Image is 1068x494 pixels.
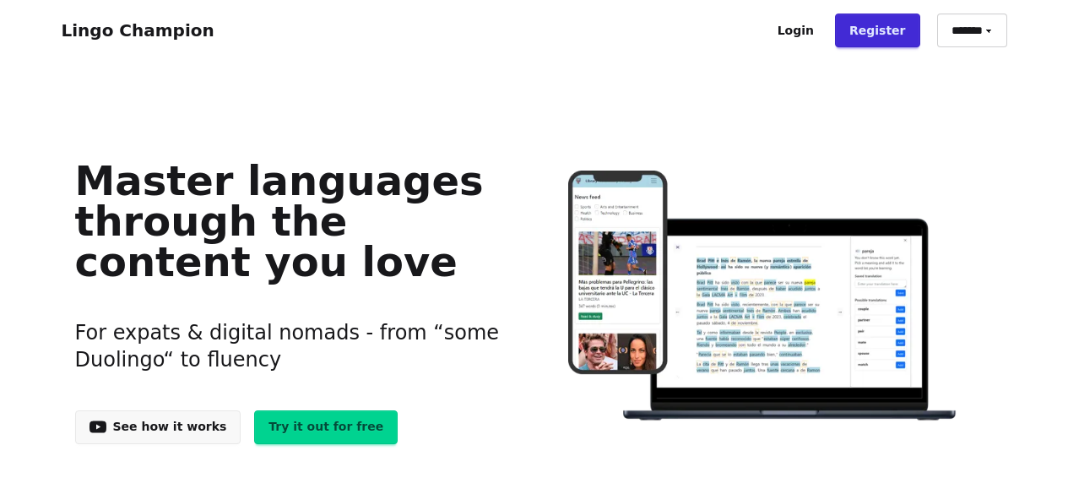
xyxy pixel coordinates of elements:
a: Try it out for free [254,410,398,444]
a: Login [763,14,828,47]
a: Register [835,14,920,47]
a: Lingo Champion [62,20,214,41]
img: Learn languages online [534,171,993,423]
a: See how it works [75,410,241,444]
h3: For expats & digital nomads - from “some Duolingo“ to fluency [75,299,508,394]
h1: Master languages through the content you love [75,160,508,282]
